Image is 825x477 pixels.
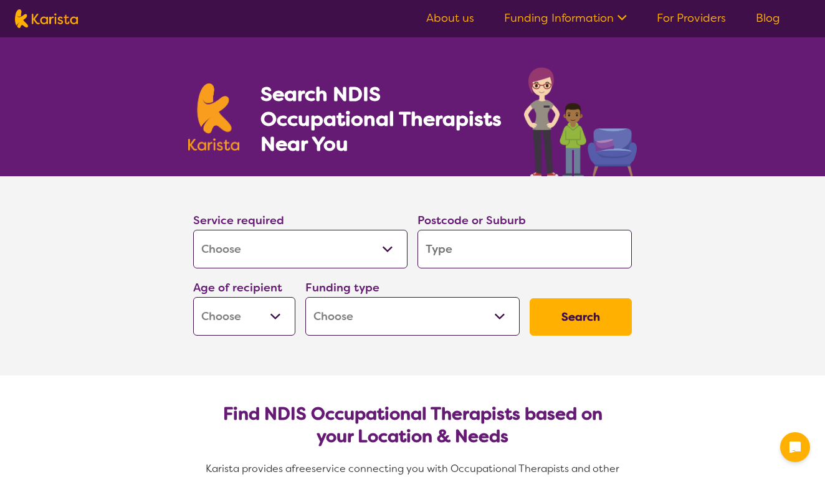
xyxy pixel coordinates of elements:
label: Age of recipient [193,280,282,295]
span: Karista provides a [206,462,292,475]
label: Funding type [305,280,379,295]
img: occupational-therapy [524,67,637,176]
input: Type [417,230,632,268]
label: Service required [193,213,284,228]
img: Karista logo [15,9,78,28]
img: Karista logo [188,83,239,151]
h1: Search NDIS Occupational Therapists Near You [260,82,503,156]
a: Blog [756,11,780,26]
button: Search [530,298,632,336]
h2: Find NDIS Occupational Therapists based on your Location & Needs [203,403,622,448]
a: For Providers [657,11,726,26]
label: Postcode or Suburb [417,213,526,228]
span: free [292,462,312,475]
a: Funding Information [504,11,627,26]
a: About us [426,11,474,26]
